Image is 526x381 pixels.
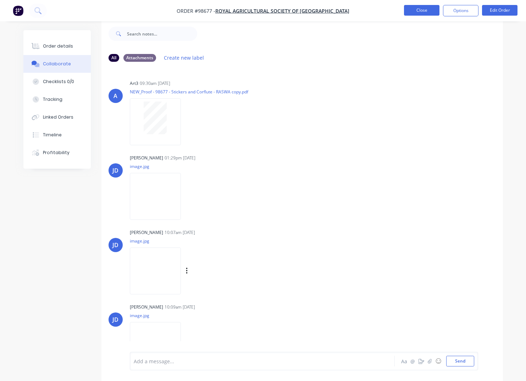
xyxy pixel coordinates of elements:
button: Tracking [23,91,91,108]
div: [PERSON_NAME] [130,229,163,236]
button: Checklists 0/0 [23,73,91,91]
div: 10:09am [DATE] [165,304,195,310]
button: Timeline [23,126,91,144]
div: art3 [130,80,138,87]
div: Order details [43,43,73,49]
button: @ [409,357,417,365]
div: 01:29pm [DATE] [165,155,195,161]
button: Aa [400,357,409,365]
p: image.jpg [130,238,260,244]
button: Send [446,356,474,366]
button: Close [404,5,439,16]
img: Factory [13,5,23,16]
button: Collaborate [23,55,91,73]
input: Search notes... [127,27,197,41]
div: Collaborate [43,61,71,67]
div: Profitability [43,149,70,156]
div: Tracking [43,96,62,103]
span: Order #98677 - [177,7,215,14]
button: ☺ [434,357,443,365]
p: NEW_Proof - 98677 - Stickers and Corflute - RASWA copy.pdf [130,89,248,95]
div: [PERSON_NAME] [130,155,163,161]
div: JD [112,315,118,324]
div: Linked Orders [43,114,73,120]
div: [PERSON_NAME] [130,304,163,310]
button: Order details [23,37,91,55]
button: Linked Orders [23,108,91,126]
button: Edit Order [482,5,517,16]
div: All [109,54,119,62]
div: Timeline [43,132,62,138]
div: A [113,92,117,100]
p: image.jpg [130,163,188,169]
div: JD [112,166,118,175]
div: Checklists 0/0 [43,78,74,85]
a: Royal Agricultural Society of [GEOGRAPHIC_DATA] [215,7,349,14]
button: Profitability [23,144,91,162]
button: Create new label [160,53,208,62]
button: Options [443,5,478,16]
div: 09:30am [DATE] [140,80,170,87]
div: 10:07am [DATE] [165,229,195,236]
p: image.jpg [130,312,188,319]
div: Attachments [123,54,156,62]
div: JD [112,241,118,249]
